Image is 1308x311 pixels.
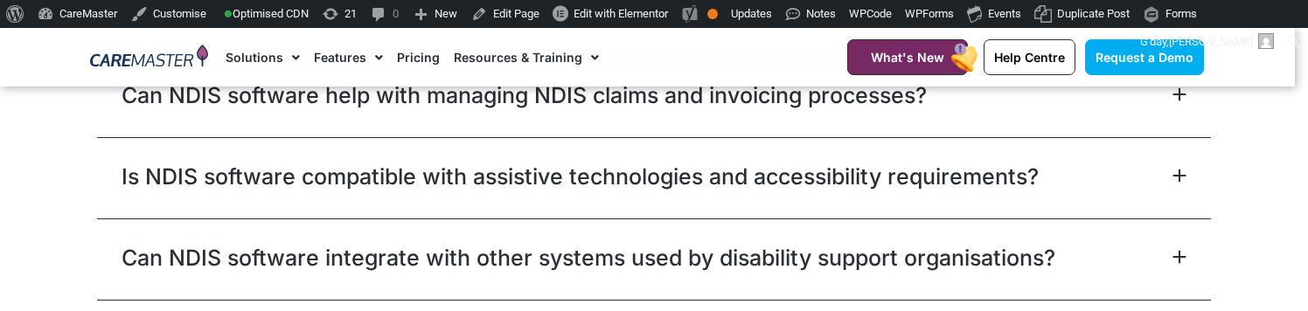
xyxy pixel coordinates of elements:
a: Resources & Training [454,28,599,86]
div: Can NDIS software integrate with other systems used by disability support organisations? [97,218,1211,300]
div: Is NDIS software compatible with assistive technologies and accessibility requirements? [97,137,1211,218]
span: Edit with Elementor [574,7,668,20]
span: [PERSON_NAME] [1169,35,1253,48]
a: What's New [847,39,968,75]
nav: Menu [226,28,804,86]
a: Features [314,28,383,86]
a: Is NDIS software compatible with assistive technologies and accessibility requirements? [122,161,1039,192]
span: What's New [871,50,944,65]
div: Can NDIS software help with managing NDIS claims and invoicing processes? [97,56,1211,137]
a: Help Centre [984,39,1075,75]
a: Can NDIS software integrate with other systems used by disability support organisations? [122,242,1055,273]
a: Solutions [226,28,300,86]
span: Help Centre [994,50,1065,65]
a: Request a Demo [1085,39,1204,75]
a: Pricing [397,28,440,86]
div: OK [707,9,718,19]
a: G'day, [1134,28,1281,56]
a: Can NDIS software help with managing NDIS claims and invoicing processes? [122,79,927,111]
img: CareMaster Logo [90,45,208,71]
span: Request a Demo [1096,50,1193,65]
